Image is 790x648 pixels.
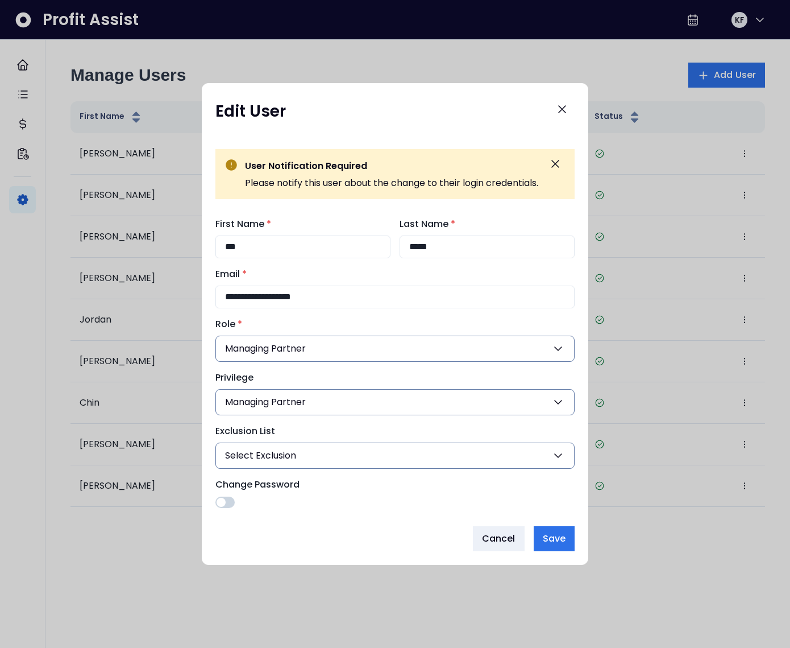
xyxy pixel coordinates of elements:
[543,532,566,546] span: Save
[245,176,538,190] p: Please notify this user about the change to their login credentials.
[550,97,575,122] button: Close
[473,526,525,551] button: Cancel
[215,101,286,122] h1: Edit User
[245,159,367,172] span: User Notification Required
[215,217,384,231] label: First Name
[225,395,306,409] span: Managing Partner
[215,424,568,438] label: Exclusion List
[215,478,568,492] label: Change Password
[225,342,306,356] span: Managing Partner
[545,154,566,174] button: Dismiss
[534,526,575,551] button: Save
[225,449,296,463] span: Select Exclusion
[215,371,568,385] label: Privilege
[482,532,515,546] span: Cancel
[215,267,568,281] label: Email
[215,317,568,331] label: Role
[400,217,568,231] label: Last Name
